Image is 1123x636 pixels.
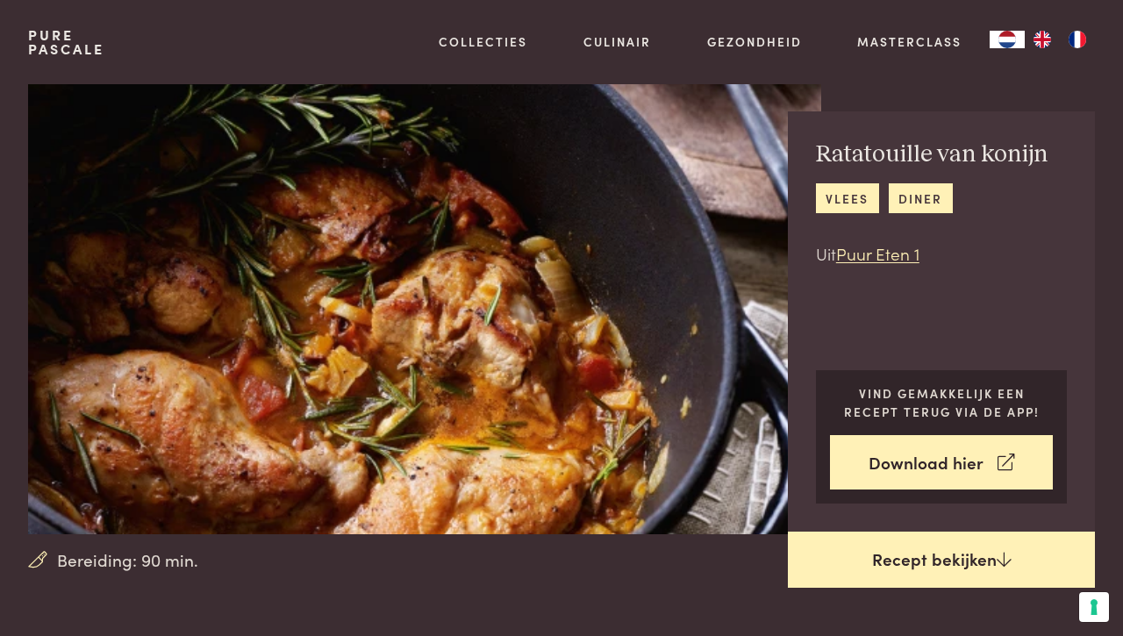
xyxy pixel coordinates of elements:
[788,532,1095,588] a: Recept bekijken
[816,139,1048,170] h2: Ratatouille van konijn
[990,31,1025,48] div: Language
[1079,592,1109,622] button: Uw voorkeuren voor toestemming voor trackingtechnologieën
[816,241,1048,267] p: Uit
[1060,31,1095,48] a: FR
[830,384,1054,420] p: Vind gemakkelijk een recept terug via de app!
[816,183,879,212] a: vlees
[439,32,527,51] a: Collecties
[889,183,953,212] a: diner
[583,32,651,51] a: Culinair
[1025,31,1060,48] a: EN
[57,547,198,573] span: Bereiding: 90 min.
[28,58,821,534] img: Ratatouille van konijn
[707,32,802,51] a: Gezondheid
[1025,31,1095,48] ul: Language list
[836,241,919,265] a: Puur Eten 1
[28,28,104,56] a: PurePascale
[857,32,962,51] a: Masterclass
[990,31,1095,48] aside: Language selected: Nederlands
[830,435,1054,490] a: Download hier
[990,31,1025,48] a: NL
